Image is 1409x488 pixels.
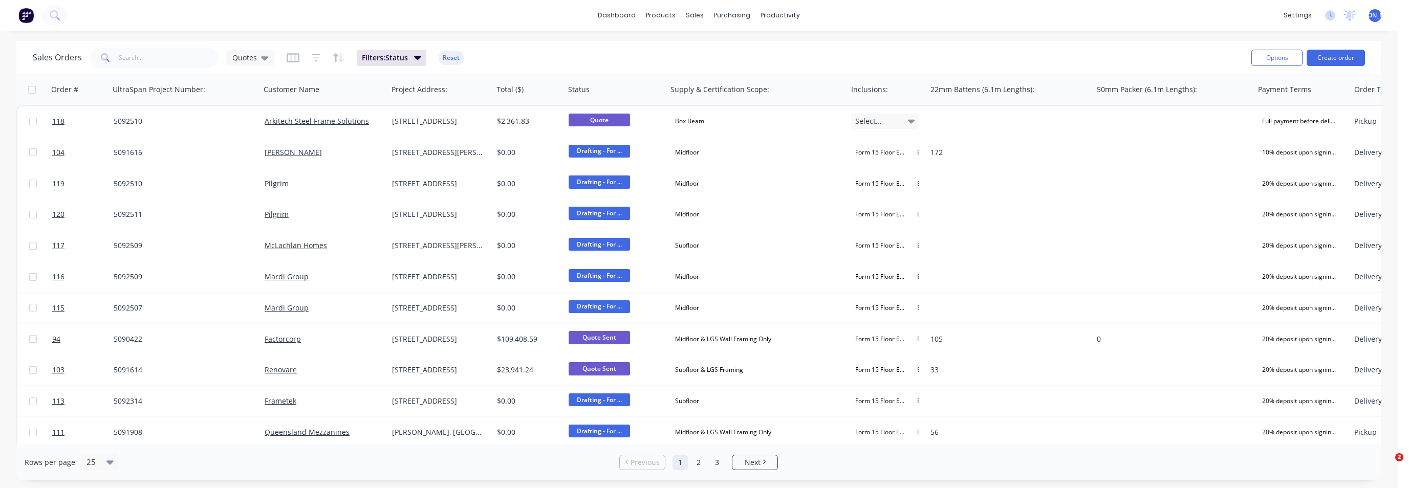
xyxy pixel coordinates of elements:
div: 56 [930,427,1081,437]
div: Subfloor & LGS Framing [671,363,747,376]
span: Form 15 Floor Engineering Certificate (or similar) [855,272,906,282]
span: 118 [52,116,64,126]
div: Midfloor & LGS Wall Framing Only [671,332,775,345]
span: Form 15 Floor Engineering Certificate (or similar) [855,303,906,313]
a: McLachlan Homes [265,240,327,250]
span: Form 15 Floor Engineering Certificate (or similar) [855,240,906,251]
span: Quotes [232,52,257,63]
span: 113 [52,396,64,406]
div: 5092511 [114,209,249,219]
a: 118 [52,106,114,137]
div: 5092314 [114,396,249,406]
div: 20% deposit upon signing contract. 50% prior to manufacturing and balance prior to delivery. [1258,301,1340,315]
button: Form 15 Floor Engineering Certificate (or similar)Builders pack* (as per US calculations of hardw... [851,208,1193,221]
div: [STREET_ADDRESS] [392,396,484,406]
a: Mardi Group [265,303,309,313]
div: [STREET_ADDRESS] [392,303,484,313]
a: 113 [52,386,114,416]
div: [STREET_ADDRESS] [392,116,484,126]
img: Factory [18,8,34,23]
a: 119 [52,168,114,199]
span: 111 [52,427,64,437]
a: Pilgrim [265,209,289,219]
div: 20% deposit upon signing contract. 50% prior to manufacturing and balance prior to delivery. [1258,208,1340,221]
button: Form 15 Floor Engineering Certificate (or similar)Builders pack* (as per US calculations of hardw... [851,394,1069,408]
span: Form 15 Floor Engineering Certificate (or similar) [855,365,906,375]
span: Form 15 Floor Engineering Certificate (or similar) [855,396,906,406]
span: 94 [52,334,60,344]
div: Subfloor [671,239,703,252]
div: 20% deposit upon signing contract. 50% prior to manufacturing and balance prior to delivery. [1258,176,1340,190]
a: Mardi Group [265,272,309,281]
span: 116 [52,272,64,282]
a: 120 [52,199,114,230]
div: products [641,8,681,23]
div: $0.00 [497,147,557,158]
a: Queensland Mezzanines [265,427,350,437]
button: Form 15 Floor Engineering Certificate (or similar)Builders pack* (as per US calculations of hardw... [851,239,1254,252]
div: 20% deposit upon signing contract. 50% prior to manufacturing and balance prior to delivery. [1258,394,1340,408]
span: Drafting - For ... [569,145,630,158]
div: Midfloor [671,176,703,190]
div: Payment Terms [1258,84,1311,95]
span: Builders pack* (as per US calculations of hardware required) [917,240,968,251]
div: 5092509 [114,272,249,282]
div: purchasing [709,8,755,23]
span: Quote [569,114,630,126]
div: 5091614 [114,365,249,375]
div: 5090422 [114,334,249,344]
div: 33 [930,365,1081,375]
a: Frametek [265,396,296,406]
span: Drafting - For ... [569,175,630,188]
div: 105 [930,334,1081,344]
a: Previous page [620,457,665,468]
a: [PERSON_NAME] [265,147,322,157]
span: Builders pack* (as per US calculations of hardware required) [917,365,968,375]
span: Filters: Status [362,53,408,63]
div: 5092507 [114,303,249,313]
div: Inclusions: [851,84,888,95]
button: Form 15 Floor Engineering Certificate (or similar)Builders pack* (as per US calculations of hardw... [851,426,1220,439]
a: 111 [52,417,114,448]
span: 104 [52,147,64,158]
span: Builders pack* (as per US calculations of hardware required) [917,396,968,406]
div: [STREET_ADDRESS] [392,334,484,344]
span: Select... [855,116,882,126]
div: $2,361.83 [497,116,557,126]
div: 5092509 [114,240,249,251]
span: 117 [52,240,64,251]
div: [STREET_ADDRESS][PERSON_NAME] [392,240,484,251]
div: 10% deposit upon signing contract. 50% prior to manufacturing and balance prior to delivery. [1258,146,1340,159]
div: $0.00 [497,303,557,313]
span: Builders pack* (as per US calculations of hardware required) [917,147,968,158]
button: Form 15 Floor Engineering Certificate (or similar)Builders pack* (as per US calculations of hardw... [851,301,1131,315]
div: settings [1278,8,1317,23]
div: $0.00 [497,272,557,282]
button: Form 15 Floor Engineering Certificate (or similar)Builders pack* (as per US calculations of hardw... [851,176,1193,190]
button: Form 15 Floor Engineering Certificate (or similar)Builders pack* (as per US calculations of hardw... [851,270,1131,283]
span: Form 15 Floor Engineering Certificate (or similar) [855,179,906,189]
span: 115 [52,303,64,313]
div: Midfloor [671,208,703,221]
div: [STREET_ADDRESS] [392,209,484,219]
a: Factorcorp [265,334,301,344]
div: UltraSpan Project Number: [113,84,205,95]
a: 117 [52,230,114,261]
div: 50mm Packer (6.1m Lengths): [1097,84,1197,95]
span: Drafting - For ... [569,393,630,406]
div: $109,408.59 [497,334,557,344]
button: Filters:Status [357,50,426,66]
a: 115 [52,293,114,323]
div: $23,941.24 [497,365,557,375]
div: Midfloor [671,270,703,283]
div: 20% deposit upon signing contract. 50% prior to manufacturing and balance prior to delivery. [1258,426,1340,439]
span: Builders pack* (as per US calculations of hardware required) [917,334,968,344]
button: Form 15 Floor Engineering Certificate (or similar)Builders pack* (as per US calculations of hardw... [851,363,1378,376]
span: Form 15 Floor Engineering Certificate (or similar) [855,334,906,344]
div: Project Address: [392,84,447,95]
div: 20% deposit upon signing contract. 50% prior to manufacturing and balance prior to delivery. [1258,332,1340,345]
div: 5092510 [114,179,249,189]
div: 20% deposit upon signing contract. 50% prior to manufacturing and balance prior to delivery. [1258,363,1340,376]
a: Renovare [265,365,297,374]
span: Rows per page [25,457,75,468]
